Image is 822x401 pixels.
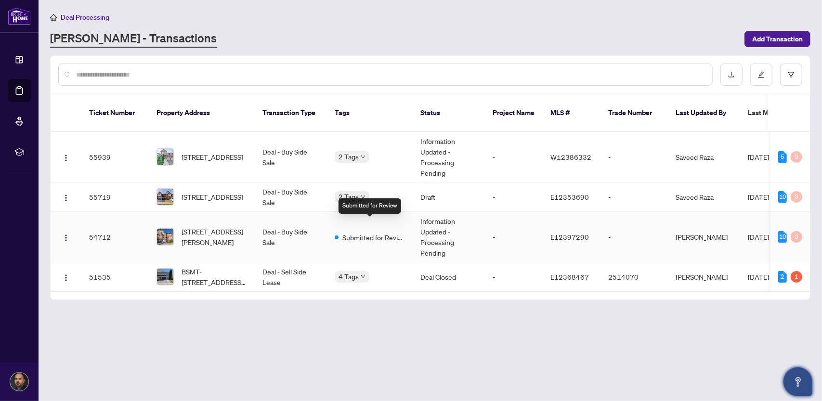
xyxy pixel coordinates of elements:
[783,367,812,396] button: Open asap
[58,189,74,205] button: Logo
[157,189,173,205] img: thumbnail-img
[10,373,28,391] img: Profile Icon
[720,64,743,86] button: download
[550,153,591,161] span: W12386332
[339,198,401,214] div: Submitted for Review
[778,151,787,163] div: 5
[752,31,803,47] span: Add Transaction
[157,269,173,285] img: thumbnail-img
[748,272,769,281] span: [DATE]
[255,94,327,132] th: Transaction Type
[668,262,740,292] td: [PERSON_NAME]
[182,152,243,162] span: [STREET_ADDRESS]
[668,132,740,182] td: Saveed Raza
[50,14,57,21] span: home
[550,193,589,201] span: E12353690
[81,132,149,182] td: 55939
[550,233,589,241] span: E12397290
[413,182,485,212] td: Draft
[791,271,802,283] div: 1
[342,232,405,243] span: Submitted for Review
[750,64,772,86] button: edit
[485,182,543,212] td: -
[668,182,740,212] td: Saveed Raza
[255,132,327,182] td: Deal - Buy Side Sale
[668,212,740,262] td: [PERSON_NAME]
[62,234,70,242] img: Logo
[791,191,802,203] div: 0
[485,132,543,182] td: -
[778,271,787,283] div: 2
[748,107,807,118] span: Last Modified Date
[182,226,247,247] span: [STREET_ADDRESS][PERSON_NAME]
[413,262,485,292] td: Deal Closed
[413,212,485,262] td: Information Updated - Processing Pending
[600,94,668,132] th: Trade Number
[778,231,787,243] div: 10
[339,191,359,202] span: 2 Tags
[788,71,795,78] span: filter
[81,94,149,132] th: Ticket Number
[485,94,543,132] th: Project Name
[600,262,668,292] td: 2514070
[81,182,149,212] td: 55719
[62,274,70,282] img: Logo
[255,262,327,292] td: Deal - Sell Side Lease
[744,31,810,47] button: Add Transaction
[778,191,787,203] div: 10
[157,149,173,165] img: thumbnail-img
[182,266,247,287] span: BSMT-[STREET_ADDRESS][PERSON_NAME]
[182,192,243,202] span: [STREET_ADDRESS]
[758,71,765,78] span: edit
[791,151,802,163] div: 0
[62,194,70,202] img: Logo
[157,229,173,245] img: thumbnail-img
[780,64,802,86] button: filter
[50,30,217,48] a: [PERSON_NAME] - Transactions
[668,94,740,132] th: Last Updated By
[550,272,589,281] span: E12368467
[255,182,327,212] td: Deal - Buy Side Sale
[748,193,769,201] span: [DATE]
[361,194,365,199] span: down
[361,155,365,159] span: down
[8,7,31,25] img: logo
[600,132,668,182] td: -
[485,212,543,262] td: -
[339,271,359,282] span: 4 Tags
[748,233,769,241] span: [DATE]
[791,231,802,243] div: 0
[58,269,74,285] button: Logo
[327,94,413,132] th: Tags
[81,262,149,292] td: 51535
[61,13,109,22] span: Deal Processing
[600,212,668,262] td: -
[58,229,74,245] button: Logo
[543,94,600,132] th: MLS #
[62,154,70,162] img: Logo
[413,132,485,182] td: Information Updated - Processing Pending
[600,182,668,212] td: -
[81,212,149,262] td: 54712
[339,151,359,162] span: 2 Tags
[58,149,74,165] button: Logo
[728,71,735,78] span: download
[149,94,255,132] th: Property Address
[361,274,365,279] span: down
[485,262,543,292] td: -
[748,153,769,161] span: [DATE]
[413,94,485,132] th: Status
[255,212,327,262] td: Deal - Buy Side Sale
